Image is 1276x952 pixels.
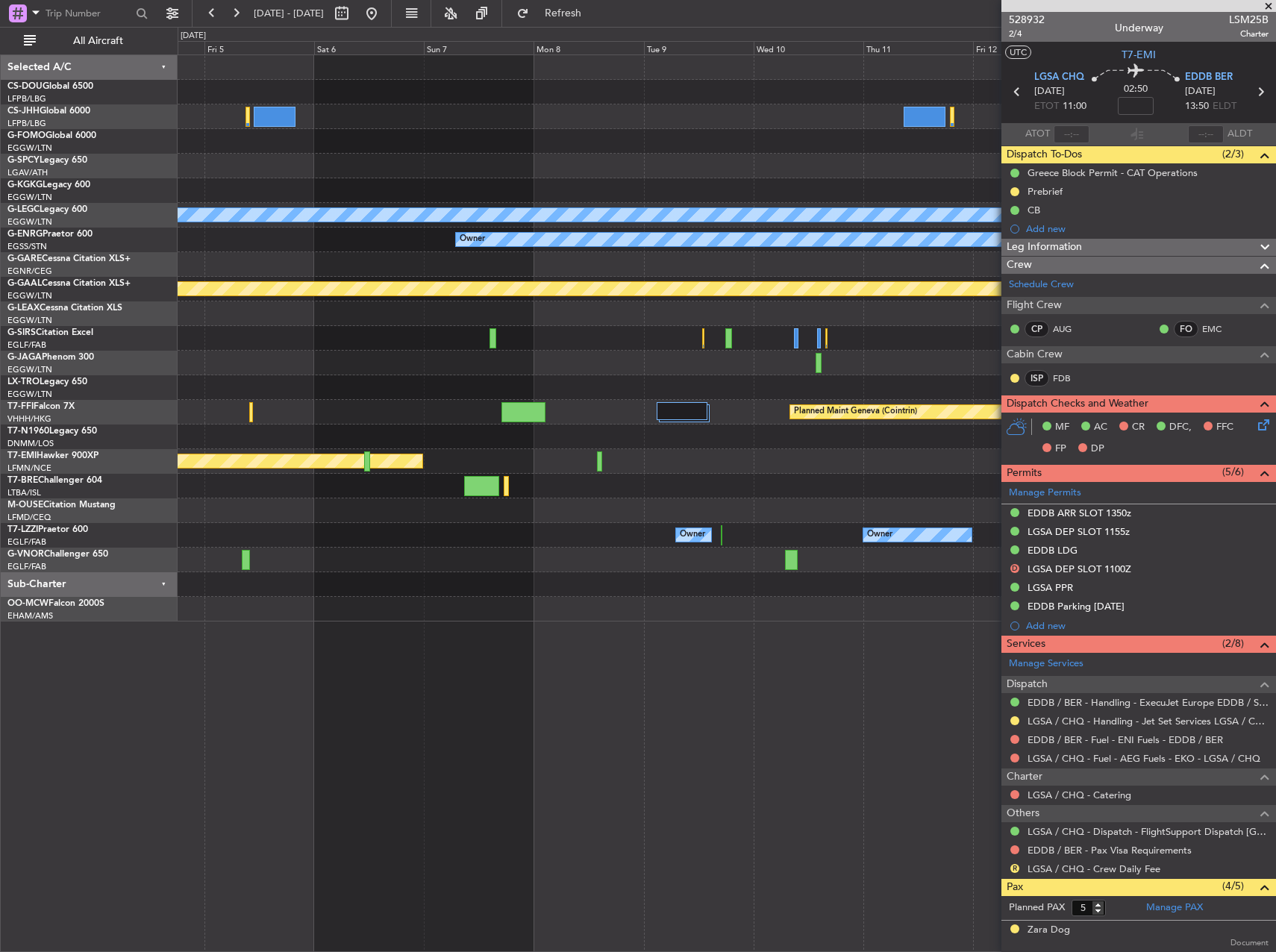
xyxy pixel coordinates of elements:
div: Owner [867,524,892,546]
span: ELDT [1213,99,1236,114]
a: EGGW/LTN [7,290,52,301]
a: LFPB/LBG [7,93,46,104]
a: LFMN/NCE [7,463,51,474]
span: CR [1132,420,1145,435]
span: ATOT [1025,127,1050,142]
div: EDDB ARR SLOT 1350z [1028,507,1131,519]
span: ETOT [1034,99,1059,114]
a: G-FOMOGlobal 6000 [7,131,96,140]
a: T7-EMIHawker 900XP [7,451,98,460]
a: G-LEGCLegacy 600 [7,205,87,214]
input: Trip Number [46,2,131,25]
a: Schedule Crew [1009,278,1074,292]
button: R [1010,864,1019,873]
span: T7-LZZI [7,525,38,534]
a: DNMM/LOS [7,438,54,449]
span: FP [1055,442,1066,457]
a: EGLF/FAB [7,339,46,351]
a: T7-BREChallenger 604 [7,476,102,485]
div: Zara Dog [1028,923,1070,938]
div: Sat 6 [314,41,424,54]
div: Fri 5 [204,41,314,54]
span: (5/6) [1222,464,1244,480]
span: EDDB BER [1185,70,1233,85]
div: ISP [1025,370,1049,386]
a: LGSA / CHQ - Handling - Jet Set Services LGSA / CHQ [1028,715,1269,727]
a: EDDB / BER - Handling - ExecuJet Europe EDDB / SXF [1028,696,1269,709]
a: EGNR/CEG [7,266,52,277]
a: LGSA / CHQ - Crew Daily Fee [1028,862,1160,875]
a: G-KGKGLegacy 600 [7,181,90,190]
span: LGSA CHQ [1034,70,1084,85]
span: T7-EMI [1122,47,1156,63]
span: Cabin Crew [1007,346,1063,363]
a: G-SPCYLegacy 650 [7,156,87,165]
a: CS-JHHGlobal 6000 [7,107,90,116]
span: Others [1007,805,1039,822]
span: AC [1094,420,1107,435]
span: CS-JHH [7,107,40,116]
a: VHHH/HKG [7,413,51,425]
span: G-GARE [7,254,42,263]
a: G-GAALCessna Citation XLS+ [7,279,131,288]
a: LFMD/CEQ [7,512,51,523]
span: G-KGKG [7,181,43,190]
a: EGLF/FAB [7,536,46,548]
label: Planned PAX [1009,901,1065,915]
span: OO-MCW [7,599,49,608]
div: CB [1028,204,1040,216]
span: G-JAGA [7,353,42,362]
span: [DATE] [1034,84,1065,99]
div: [DATE] [181,30,206,43]
span: Permits [1007,465,1042,482]
span: DP [1091,442,1104,457]
div: LGSA DEP SLOT 1155z [1028,525,1130,538]
a: LGSA / CHQ - Fuel - AEG Fuels - EKO - LGSA / CHQ [1028,752,1260,765]
a: Manage PAX [1146,901,1203,915]
a: EDDB / BER - Pax Visa Requirements [1028,844,1192,857]
button: UTC [1005,46,1031,59]
span: (2/8) [1222,636,1244,651]
span: All Aircraft [39,36,157,46]
div: LGSA PPR [1028,581,1073,594]
div: Thu 11 [863,41,973,54]
span: Crew [1007,257,1032,274]
a: LX-TROLegacy 650 [7,378,87,386]
span: M-OUSE [7,501,43,510]
div: Greece Block Permit - CAT Operations [1028,166,1198,179]
a: EGGW/LTN [7,143,52,154]
a: G-JAGAPhenom 300 [7,353,94,362]
div: Tue 9 [644,41,754,54]
input: --:-- [1054,125,1089,143]
button: D [1010,564,1019,573]
div: Fri 12 [973,41,1083,54]
span: T7-EMI [7,451,37,460]
a: EHAM/AMS [7,610,53,621]
button: All Aircraft [16,29,162,53]
a: EGGW/LTN [7,364,52,375]
span: FFC [1216,420,1233,435]
a: LGSA / CHQ - Dispatch - FlightSupport Dispatch [GEOGRAPHIC_DATA] [1028,825,1269,838]
span: Pax [1007,879,1023,896]
a: G-LEAXCessna Citation XLS [7,304,122,313]
span: T7-N1960 [7,427,49,436]
div: CP [1025,321,1049,337]
span: CS-DOU [7,82,43,91]
a: G-VNORChallenger 650 [7,550,108,559]
span: Leg Information [1007,239,1082,256]
span: G-GAAL [7,279,42,288]
a: CS-DOUGlobal 6500 [7,82,93,91]
span: LSM25B [1229,12,1269,28]
div: Mon 8 [534,41,643,54]
a: LGAV/ATH [7,167,48,178]
span: G-LEAX [7,304,40,313]
a: EGSS/STN [7,241,47,252]
span: G-VNOR [7,550,44,559]
span: [DATE] - [DATE] [254,7,324,20]
span: Charter [1007,768,1042,786]
span: T7-BRE [7,476,38,485]
span: ALDT [1227,127,1252,142]
a: EGGW/LTN [7,389,52,400]
a: LFPB/LBG [7,118,46,129]
div: Add new [1026,222,1269,235]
